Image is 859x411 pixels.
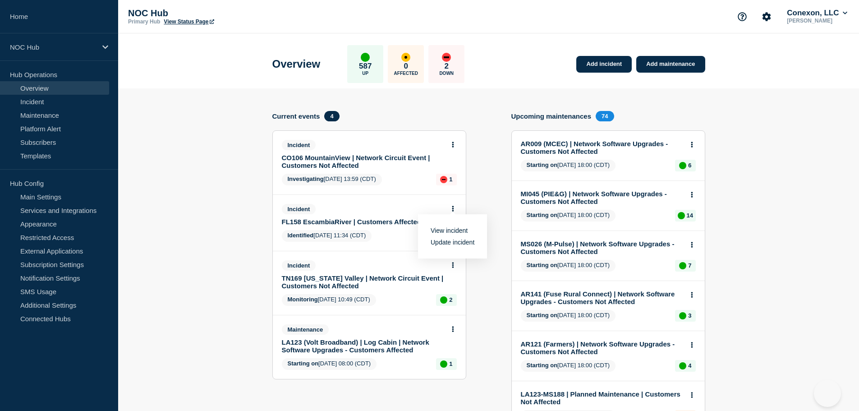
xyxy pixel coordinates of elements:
span: 4 [324,111,339,121]
a: LA123 (Volt Broadband) | Log Cabin | Network Software Upgrades - Customers Affected [282,338,445,354]
span: Starting on [288,360,319,367]
span: Starting on [527,262,558,268]
a: LA123-MS188 | Planned Maintenance | Customers Not Affected [521,390,684,406]
a: TN169 [US_STATE] Valley | Network Circuit Event | Customers Not Affected [282,274,445,290]
span: Starting on [527,312,558,319]
span: [DATE] 18:00 (CDT) [521,360,616,372]
p: [PERSON_NAME] [785,18,849,24]
span: Starting on [527,162,558,168]
p: 587 [359,62,372,71]
p: 2 [445,62,449,71]
div: up [679,312,686,319]
a: CO106 MountainView | Network Circuit Event | Customers Not Affected [282,154,445,169]
span: Incident [282,260,316,271]
p: Primary Hub [128,18,160,25]
p: 7 [688,262,691,269]
span: [DATE] 18:00 (CDT) [521,310,616,322]
span: Identified [288,232,314,239]
button: Account settings [757,7,776,26]
a: View Status Page [164,18,214,25]
span: [DATE] 11:34 (CDT) [282,230,372,242]
a: AR141 (Fuse Rural Connect) | Network Software Upgrades - Customers Not Affected [521,290,684,305]
a: Add incident [576,56,632,73]
span: [DATE] 18:00 (CDT) [521,210,616,222]
span: [DATE] 08:00 (CDT) [282,358,377,370]
span: Maintenance [282,324,329,335]
a: AR121 (Farmers) | Network Software Upgrades - Customers Not Affected [521,340,684,356]
a: Update incident [431,239,474,246]
div: up [361,53,370,62]
div: affected [401,53,410,62]
div: up [679,162,686,169]
span: 74 [596,111,614,121]
span: Incident [282,204,316,214]
button: Conexon, LLC [785,9,849,18]
p: NOC Hub [10,43,96,51]
h4: Current events [272,112,320,120]
p: 4 [688,362,691,369]
div: down [442,53,451,62]
span: [DATE] 18:00 (CDT) [521,260,616,272]
div: up [440,360,447,368]
span: [DATE] 13:59 (CDT) [282,174,382,185]
div: up [679,262,686,269]
span: Investigating [288,175,324,182]
p: NOC Hub [128,8,308,18]
iframe: Help Scout Beacon - Open [814,380,841,407]
div: up [678,212,685,219]
span: Monitoring [288,296,318,303]
a: View incident [431,227,468,234]
a: MS026 (M-Pulse) | Network Software Upgrades - Customers Not Affected [521,240,684,255]
a: AR009 (MCEC) | Network Software Upgrades - Customers Not Affected [521,140,684,155]
a: MI045 (PIE&G) | Network Software Upgrades - Customers Not Affected [521,190,684,205]
h1: Overview [272,58,321,70]
p: 2 [449,296,452,303]
p: 14 [687,212,693,219]
span: Starting on [527,212,558,218]
a: FL158 EscambiaRiver | Customers Affected [282,218,445,226]
p: Affected [394,71,418,76]
p: 0 [404,62,408,71]
h4: Upcoming maintenances [511,112,592,120]
div: up [679,362,686,369]
p: 1 [449,176,452,183]
p: 6 [688,162,691,169]
span: [DATE] 18:00 (CDT) [521,160,616,171]
span: Incident [282,140,316,150]
div: up [440,296,447,304]
span: [DATE] 10:49 (CDT) [282,294,376,306]
p: Down [439,71,454,76]
p: 1 [449,360,452,367]
span: Starting on [527,362,558,369]
div: down [440,176,447,183]
p: Up [362,71,368,76]
p: 3 [688,312,691,319]
a: Add maintenance [636,56,705,73]
button: Support [733,7,752,26]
